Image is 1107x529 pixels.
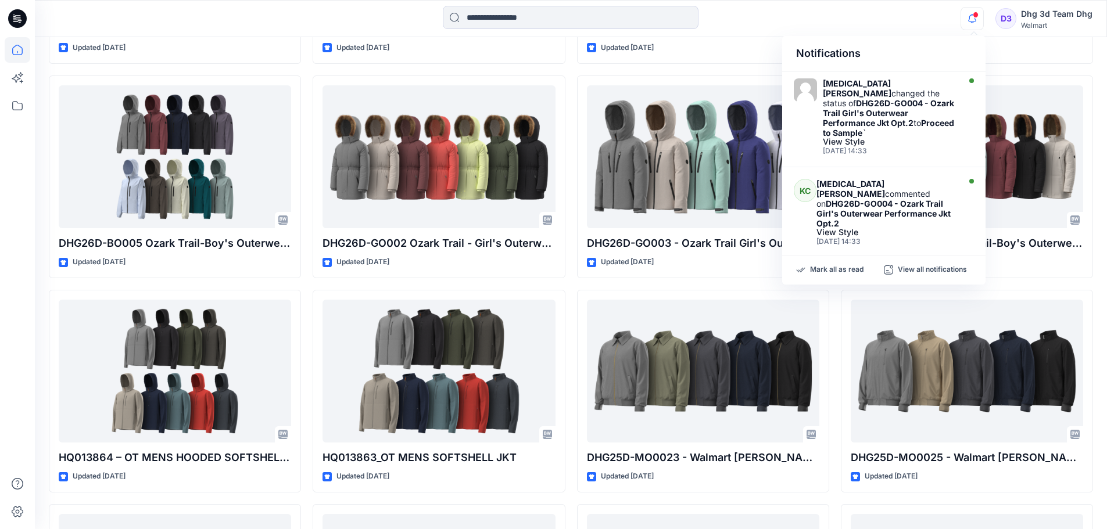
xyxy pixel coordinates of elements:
a: HQ013863_OT MENS SOFTSHELL JKT [323,300,555,443]
p: DHG26D-GO003 - Ozark Trail Girl's Outerwear - Performance Jacket Opt.1 [587,235,819,251]
a: DHG25D-MO0023 - Walmart George-The Club Jacket [587,300,819,443]
p: Updated [DATE] [73,256,126,268]
p: DHG25D-MO0025 - Walmart [PERSON_NAME]-The Players Jacket [851,449,1083,466]
p: Updated [DATE] [336,256,389,268]
p: Updated [DATE] [601,256,654,268]
p: Updated [DATE] [73,42,126,54]
p: DHG26D-GO002 Ozark Trail - Girl's Outerwear-Parka Jkt Opt.2 [323,235,555,251]
p: Updated [DATE] [601,470,654,483]
div: Dhg 3d Team Dhg [1021,7,1092,21]
p: Updated [DATE] [336,470,389,483]
div: changed the status of to ` [823,78,956,138]
div: KC [794,179,816,202]
p: HQ013863_OT MENS SOFTSHELL JKT [323,449,555,466]
img: Kyra Cobb [794,78,817,102]
a: HQ013864 – OT MENS HOODED SOFTSHELL JKT [59,300,291,443]
a: DHG25D-MO0025 - Walmart George-The Players Jacket [851,300,1083,443]
p: Updated [DATE] [601,42,654,54]
div: Friday, September 12, 2025 14:33 [823,147,956,155]
p: DHG25D-MO0023 - Walmart [PERSON_NAME]-The Club Jacket [587,449,819,466]
a: DHG26D-BO005 Ozark Trail-Boy's Outerwear - Softshell V1 [59,85,291,229]
p: View all notifications [898,265,967,275]
strong: Proceed to Sample [823,118,954,138]
strong: DHG26D-GO004 - Ozark Trail Girl's Outerwear Performance Jkt Opt.2 [816,199,951,228]
strong: [MEDICAL_DATA][PERSON_NAME] [816,179,885,199]
p: Updated [DATE] [865,470,918,483]
div: commented on [816,179,956,228]
p: DHG26D-BO005 Ozark Trail-Boy's Outerwear - Softshell V1 [59,235,291,251]
div: Friday, September 12, 2025 14:33 [816,237,956,246]
p: Updated [DATE] [73,470,126,483]
p: HQ013864 – OT MENS HOODED SOFTSHELL JKT [59,449,291,466]
p: Updated [DATE] [336,42,389,54]
a: DHG26D-GO002 Ozark Trail - Girl's Outerwear-Parka Jkt Opt.2 [323,85,555,229]
strong: [MEDICAL_DATA][PERSON_NAME] [823,78,891,98]
a: DHG26D-GO003 - Ozark Trail Girl's Outerwear - Performance Jacket Opt.1 [587,85,819,229]
div: View Style [816,228,956,236]
div: Notifications [782,36,986,71]
strong: DHG26D-GO004 - Ozark Trail Girl's Outerwear Performance Jkt Opt.2 [823,98,954,128]
p: Mark all as read [810,265,864,275]
div: View Style [823,138,956,146]
div: Walmart [1021,21,1092,30]
div: D3 [995,8,1016,29]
